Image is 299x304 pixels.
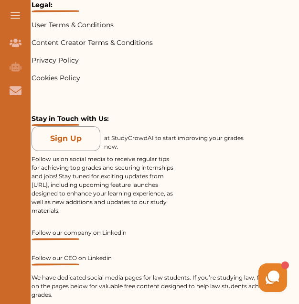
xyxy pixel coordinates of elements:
p: at StudyCrowdAI to start improving your grades now. [104,134,247,151]
p: User Terms & Conditions [32,20,291,30]
a: Follow our company on Linkedin [32,229,291,240]
img: Under [32,124,79,126]
p: Privacy Policy [32,55,291,65]
p: Stay in Touch with Us: [32,114,291,126]
img: Under [32,10,79,12]
iframe: HelpCrunch [70,261,289,294]
img: Under [32,263,79,266]
button: Sign Up [32,126,100,151]
p: Cookies Policy [32,73,291,83]
a: Follow our CEO on Linkedin [32,254,291,266]
a: [URL] [32,181,48,188]
p: Content Creator Terms & Conditions [32,38,291,48]
p: Follow us on social media to receive regular tips for achieving top grades and securing internshi... [32,155,175,215]
img: Under [32,238,79,240]
p: We have dedicated social media pages for law students. If you’re studying law, follow us on the p... [32,273,291,299]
